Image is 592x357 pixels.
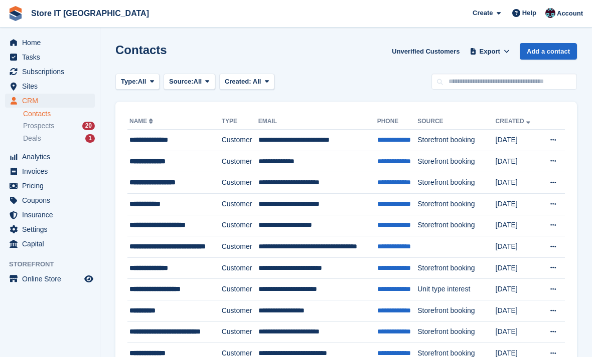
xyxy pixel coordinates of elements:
[5,272,95,286] a: menu
[496,118,532,125] a: Created
[222,130,258,151] td: Customer
[5,208,95,222] a: menu
[9,259,100,269] span: Storefront
[557,9,583,19] span: Account
[222,151,258,172] td: Customer
[496,193,540,215] td: [DATE]
[388,43,464,60] a: Unverified Customers
[222,193,258,215] td: Customer
[496,215,540,236] td: [DATE]
[417,193,495,215] td: Storefront booking
[5,193,95,207] a: menu
[417,151,495,172] td: Storefront booking
[169,77,193,87] span: Source:
[82,122,95,130] div: 20
[5,65,95,79] a: menu
[496,321,540,343] td: [DATE]
[23,121,54,131] span: Prospects
[222,300,258,321] td: Customer
[417,321,495,343] td: Storefront booking
[496,236,540,258] td: [DATE]
[22,79,82,93] span: Sites
[253,78,261,85] span: All
[5,94,95,108] a: menu
[222,114,258,130] th: Type
[522,8,536,18] span: Help
[121,77,138,87] span: Type:
[5,36,95,50] a: menu
[377,114,418,130] th: Phone
[115,74,160,90] button: Type: All
[496,172,540,194] td: [DATE]
[138,77,146,87] span: All
[219,74,274,90] button: Created: All
[222,279,258,300] td: Customer
[417,172,495,194] td: Storefront booking
[222,215,258,236] td: Customer
[5,237,95,251] a: menu
[164,74,215,90] button: Source: All
[417,300,495,321] td: Storefront booking
[222,172,258,194] td: Customer
[417,215,495,236] td: Storefront booking
[22,150,82,164] span: Analytics
[23,134,41,143] span: Deals
[129,118,155,125] a: Name
[258,114,377,130] th: Email
[8,6,23,21] img: stora-icon-8386f47178a22dfd0bd8f6a31ec36ba5ce8667c1dd55bd0f319d3a0aa187defe.svg
[22,94,82,108] span: CRM
[5,164,95,178] a: menu
[85,134,95,143] div: 1
[5,179,95,193] a: menu
[22,179,82,193] span: Pricing
[417,279,495,300] td: Unit type interest
[22,164,82,178] span: Invoices
[468,43,512,60] button: Export
[222,257,258,279] td: Customer
[5,222,95,236] a: menu
[22,272,82,286] span: Online Store
[417,257,495,279] td: Storefront booking
[496,151,540,172] td: [DATE]
[22,50,82,64] span: Tasks
[27,5,153,22] a: Store IT [GEOGRAPHIC_DATA]
[520,43,577,60] a: Add a contact
[23,133,95,144] a: Deals 1
[496,257,540,279] td: [DATE]
[22,65,82,79] span: Subscriptions
[22,193,82,207] span: Coupons
[115,43,167,57] h1: Contacts
[22,237,82,251] span: Capital
[5,150,95,164] a: menu
[496,300,540,321] td: [DATE]
[417,114,495,130] th: Source
[83,273,95,285] a: Preview store
[22,208,82,222] span: Insurance
[417,130,495,151] td: Storefront booking
[222,236,258,258] td: Customer
[22,222,82,236] span: Settings
[22,36,82,50] span: Home
[194,77,202,87] span: All
[473,8,493,18] span: Create
[23,121,95,131] a: Prospects 20
[225,78,251,85] span: Created:
[480,47,500,57] span: Export
[5,50,95,64] a: menu
[545,8,555,18] img: James Campbell Adamson
[5,79,95,93] a: menu
[496,130,540,151] td: [DATE]
[23,109,95,119] a: Contacts
[222,321,258,343] td: Customer
[496,279,540,300] td: [DATE]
